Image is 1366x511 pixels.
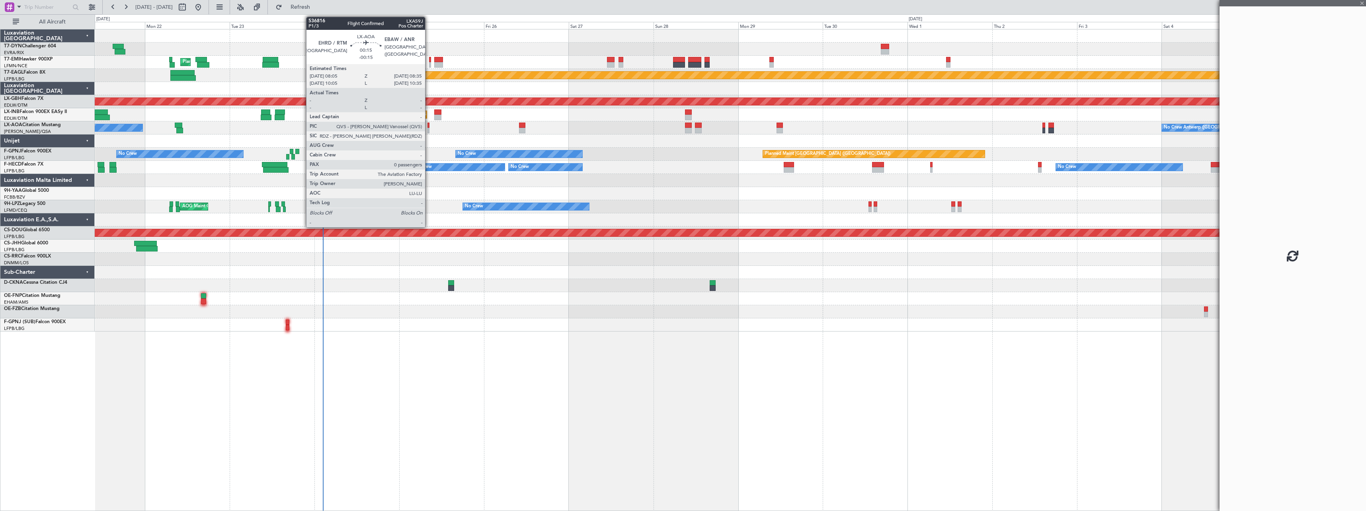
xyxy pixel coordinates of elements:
a: T7-DYNChallenger 604 [4,44,56,49]
div: No Crew [119,148,137,160]
a: T7-EAGLFalcon 8X [4,70,45,75]
span: 9H-YAA [4,188,22,193]
a: LFPB/LBG [4,76,25,82]
div: Wed 1 [907,22,992,29]
div: Thu 2 [992,22,1077,29]
span: D-CKNA [4,280,23,285]
a: EDLW/DTM [4,115,27,121]
span: CS-JHH [4,241,21,246]
div: No Crew Antwerp ([GEOGRAPHIC_DATA]) [1164,122,1250,134]
span: Refresh [284,4,317,10]
a: 9H-YAAGlobal 5000 [4,188,49,193]
span: T7-EAGL [4,70,23,75]
span: T7-EMI [4,57,20,62]
span: CS-DOU [4,228,23,232]
input: Trip Number [24,1,70,13]
a: LX-GBHFalcon 7X [4,96,43,101]
div: Mon 22 [145,22,230,29]
div: No Crew [511,161,529,173]
div: No Crew [458,148,476,160]
div: Sat 4 [1162,22,1247,29]
div: Fri 3 [1077,22,1162,29]
div: Fri 26 [484,22,569,29]
a: LFPB/LBG [4,155,25,161]
a: LX-AOACitation Mustang [4,123,61,127]
div: No Crew [465,201,483,213]
a: F-GPNJFalcon 900EX [4,149,51,154]
a: LFMN/NCE [4,63,27,69]
a: OE-FZBCitation Mustang [4,306,60,311]
span: F-HECD [4,162,21,167]
div: Planned Maint [GEOGRAPHIC_DATA] ([GEOGRAPHIC_DATA]) [765,148,890,160]
a: CS-RRCFalcon 900LX [4,254,51,259]
a: EDLW/DTM [4,102,27,108]
div: Tue 30 [823,22,907,29]
div: [DATE] [96,16,110,23]
a: 9H-LPZLegacy 500 [4,201,45,206]
button: All Aircraft [9,16,86,28]
div: Tue 23 [230,22,314,29]
span: F-GPNJ [4,149,21,154]
a: OE-FNPCitation Mustang [4,293,60,298]
a: LFPB/LBG [4,247,25,253]
span: F-GPNJ (SUB) [4,320,35,324]
a: LX-INBFalcon 900EX EASy II [4,109,67,114]
div: Sun 28 [654,22,738,29]
span: OE-FZB [4,306,21,311]
a: LFPB/LBG [4,234,25,240]
a: EVRA/RIX [4,50,24,56]
div: Wed 24 [314,22,399,29]
div: Sun 21 [60,22,145,29]
div: No Crew [414,161,432,173]
span: CS-RRC [4,254,21,259]
div: Planned Maint [GEOGRAPHIC_DATA] [183,56,259,68]
a: F-HECDFalcon 7X [4,162,43,167]
span: OE-FNP [4,293,22,298]
div: Sat 27 [569,22,654,29]
span: All Aircraft [21,19,84,25]
span: LX-AOA [4,123,22,127]
div: Mon 29 [738,22,823,29]
button: Refresh [272,1,320,14]
a: DNMM/LOS [4,260,29,266]
a: LFPB/LBG [4,168,25,174]
span: [DATE] - [DATE] [135,4,173,11]
a: LFPB/LBG [4,326,25,332]
div: [DATE] [909,16,922,23]
a: CS-JHHGlobal 6000 [4,241,48,246]
span: 9H-LPZ [4,201,20,206]
div: No Crew [1058,161,1076,173]
div: Planned Maint [GEOGRAPHIC_DATA] ([GEOGRAPHIC_DATA]) [382,109,507,121]
a: EHAM/AMS [4,299,28,305]
a: FCBB/BZV [4,194,25,200]
a: LFMD/CEQ [4,207,27,213]
span: LX-INB [4,109,20,114]
span: T7-DYN [4,44,22,49]
div: Planned Maint Dubai (Al Maktoum Intl) [331,69,409,81]
a: D-CKNACessna Citation CJ4 [4,280,67,285]
a: CS-DOUGlobal 6500 [4,228,50,232]
a: [PERSON_NAME]/QSA [4,129,51,135]
span: LX-GBH [4,96,21,101]
div: AOG Maint Cannes (Mandelieu) [182,201,246,213]
div: Thu 25 [399,22,484,29]
a: F-GPNJ (SUB)Falcon 900EX [4,320,66,324]
a: T7-EMIHawker 900XP [4,57,53,62]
